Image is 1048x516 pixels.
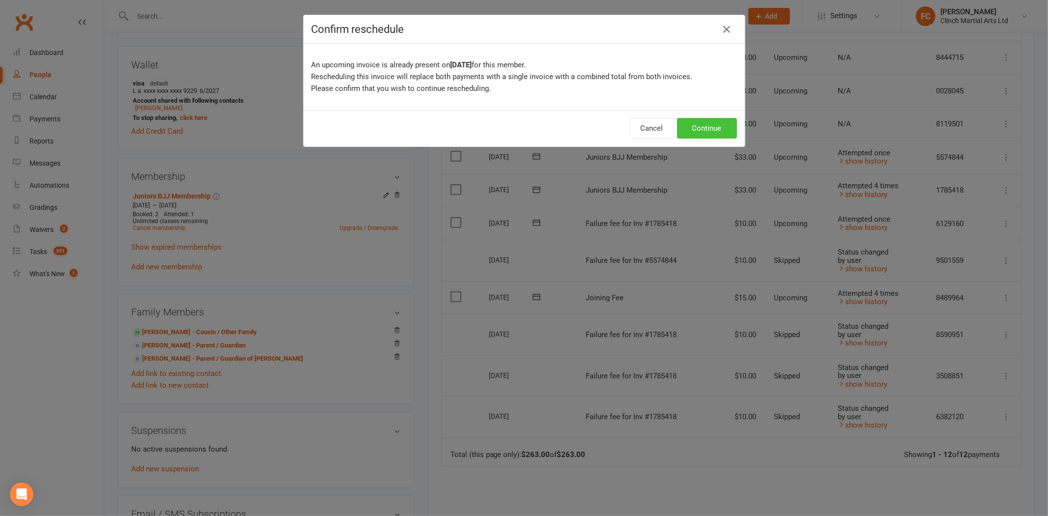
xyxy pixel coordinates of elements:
p: An upcoming invoice is already present on for this member. Rescheduling this invoice will replace... [312,59,737,94]
button: Continue [677,118,737,139]
b: [DATE] [451,60,472,69]
button: Cancel [629,118,675,139]
button: Close [719,22,735,37]
h4: Confirm reschedule [312,23,737,35]
div: Open Intercom Messenger [10,483,33,506]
